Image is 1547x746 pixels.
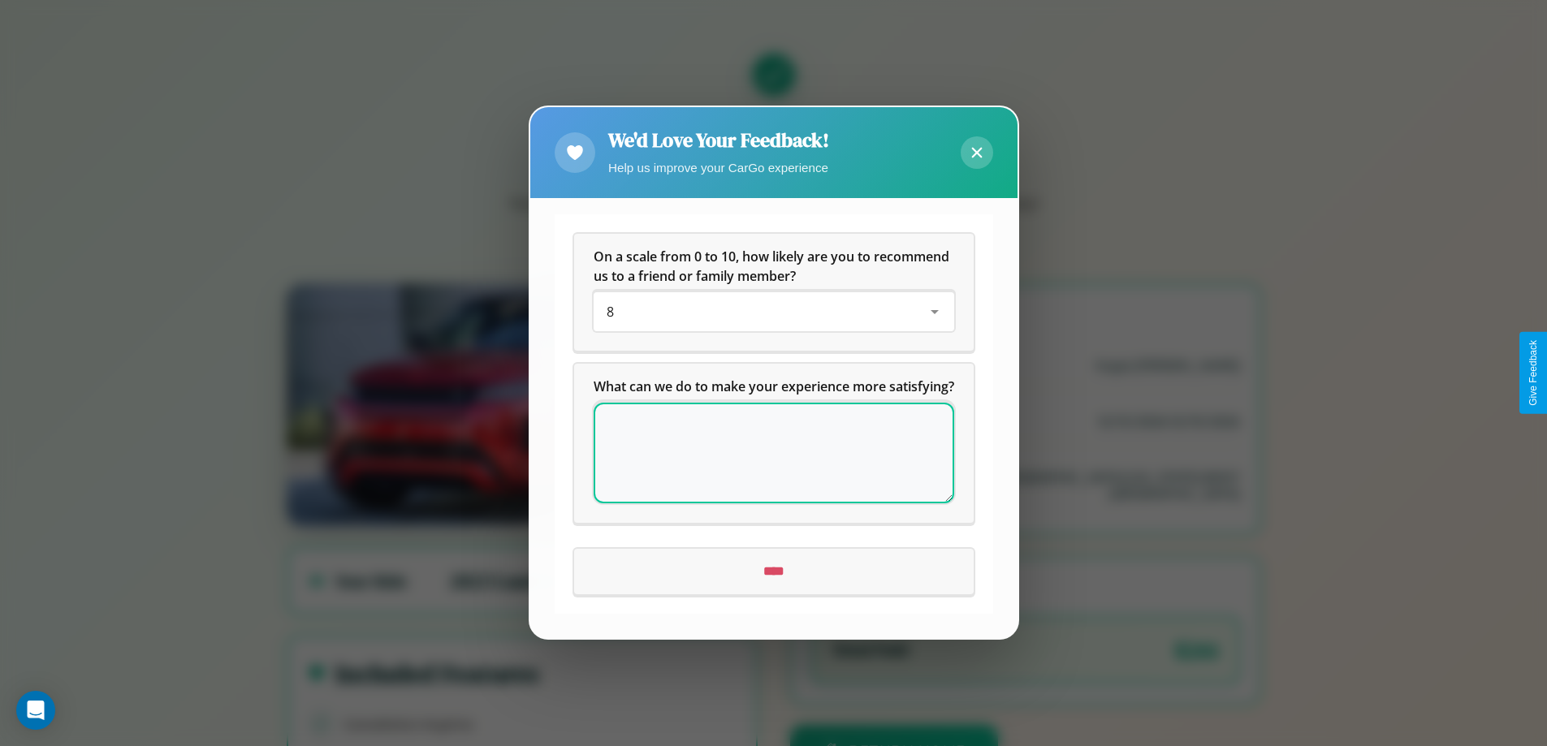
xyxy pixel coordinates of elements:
div: Open Intercom Messenger [16,691,55,730]
div: On a scale from 0 to 10, how likely are you to recommend us to a friend or family member? [594,293,954,332]
h2: We'd Love Your Feedback! [608,127,829,153]
span: What can we do to make your experience more satisfying? [594,378,954,396]
div: Give Feedback [1528,340,1539,406]
h5: On a scale from 0 to 10, how likely are you to recommend us to a friend or family member? [594,248,954,287]
p: Help us improve your CarGo experience [608,157,829,179]
span: 8 [607,304,614,321]
span: On a scale from 0 to 10, how likely are you to recommend us to a friend or family member? [594,248,953,286]
div: On a scale from 0 to 10, how likely are you to recommend us to a friend or family member? [574,235,974,351]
